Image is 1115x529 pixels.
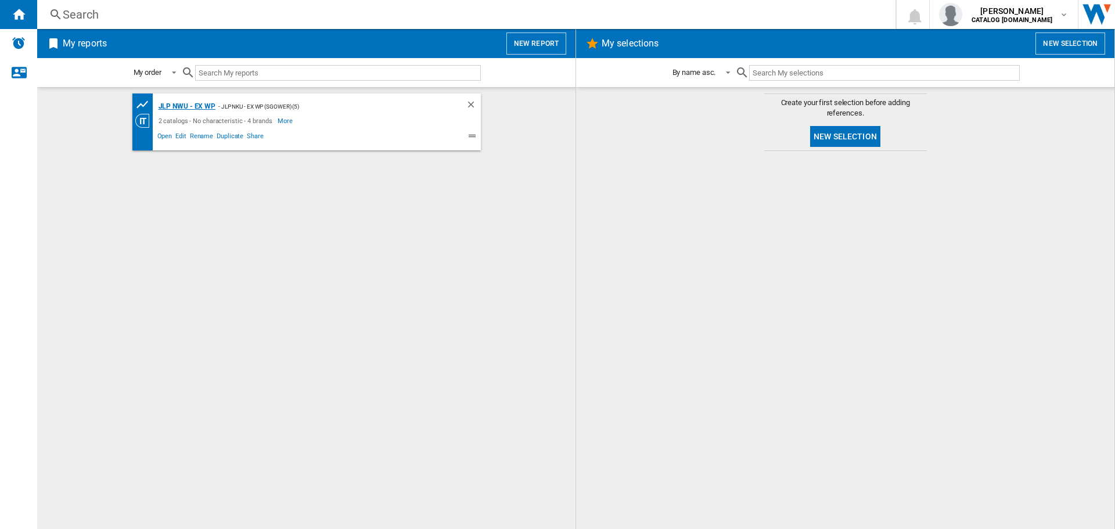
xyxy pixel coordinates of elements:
[939,3,962,26] img: profile.jpg
[135,114,156,128] div: Category View
[672,68,716,77] div: By name asc.
[63,6,865,23] div: Search
[156,99,216,114] div: JLP NWU - Ex WP
[135,98,156,112] div: Product prices grid
[60,33,109,55] h2: My reports
[156,114,278,128] div: 2 catalogs - No characteristic - 4 brands
[215,99,442,114] div: - JLP NKU - Ex WP (sgower) (5)
[278,114,294,128] span: More
[972,16,1052,24] b: CATALOG [DOMAIN_NAME]
[215,131,245,145] span: Duplicate
[195,65,481,81] input: Search My reports
[810,126,880,147] button: New selection
[599,33,661,55] h2: My selections
[188,131,215,145] span: Rename
[466,99,481,114] div: Delete
[134,68,161,77] div: My order
[156,131,174,145] span: Open
[749,65,1019,81] input: Search My selections
[1035,33,1105,55] button: New selection
[174,131,188,145] span: Edit
[764,98,927,118] span: Create your first selection before adding references.
[245,131,265,145] span: Share
[12,36,26,50] img: alerts-logo.svg
[972,5,1052,17] span: [PERSON_NAME]
[506,33,566,55] button: New report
